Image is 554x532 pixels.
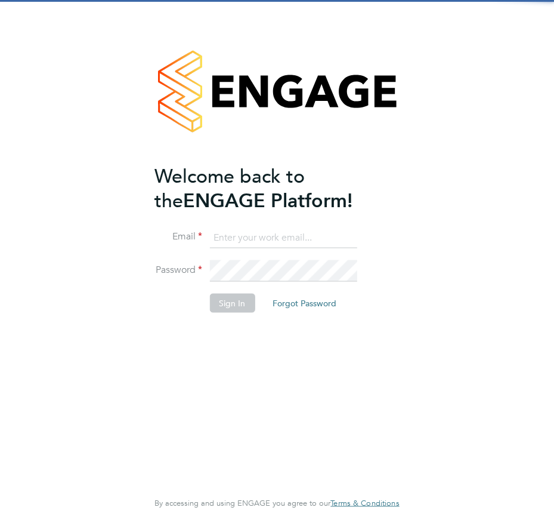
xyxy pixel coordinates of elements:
[154,498,399,508] span: By accessing and using ENGAGE you agree to our
[209,227,357,248] input: Enter your work email...
[154,264,202,276] label: Password
[154,164,387,213] h2: ENGAGE Platform!
[154,164,305,212] span: Welcome back to the
[154,230,202,243] label: Email
[263,294,346,313] button: Forgot Password
[209,294,255,313] button: Sign In
[330,499,399,508] a: Terms & Conditions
